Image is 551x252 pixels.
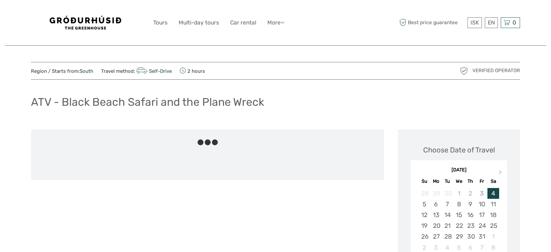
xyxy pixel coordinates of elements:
div: Not available Tuesday, September 30th, 2025 [442,188,453,199]
a: Tours [153,18,168,27]
div: Choose Friday, October 17th, 2025 [476,210,487,220]
div: Choose Saturday, October 11th, 2025 [487,199,499,210]
div: Not available Friday, October 3rd, 2025 [476,188,487,199]
div: We [453,177,465,186]
div: Choose Tuesday, October 21st, 2025 [442,220,453,231]
div: Mo [430,177,442,186]
a: Multi-day tours [179,18,219,27]
span: ISK [470,19,479,26]
div: Choose Sunday, October 5th, 2025 [419,199,430,210]
div: [DATE] [411,167,507,174]
span: Verified Operator [472,67,520,74]
span: Best price guarantee [398,17,466,28]
div: Sa [487,177,499,186]
div: Tu [442,177,453,186]
span: 0 [512,19,517,26]
div: EN [485,17,498,28]
div: Choose Tuesday, October 14th, 2025 [442,210,453,220]
div: Choose Date of Travel [423,145,495,155]
div: Choose Monday, October 13th, 2025 [430,210,442,220]
div: Choose Tuesday, October 7th, 2025 [442,199,453,210]
div: Choose Wednesday, October 22nd, 2025 [453,220,465,231]
a: Self-Drive [135,68,172,74]
span: Region / Starts from: [31,68,93,75]
img: 1275-16f52c25-d964-4d01-9300-186f06059f48_logo_big.jpg [50,16,121,30]
div: Not available Thursday, October 2nd, 2025 [465,188,476,199]
div: Choose Thursday, October 16th, 2025 [465,210,476,220]
div: Choose Wednesday, October 8th, 2025 [453,199,465,210]
div: Choose Saturday, October 25th, 2025 [487,220,499,231]
div: Choose Tuesday, October 28th, 2025 [442,231,453,242]
div: Choose Wednesday, October 15th, 2025 [453,210,465,220]
div: Choose Friday, October 31st, 2025 [476,231,487,242]
button: Next Month [496,168,506,179]
div: Choose Sunday, October 12th, 2025 [419,210,430,220]
div: Choose Monday, October 27th, 2025 [430,231,442,242]
div: Su [419,177,430,186]
div: Not available Monday, September 29th, 2025 [430,188,442,199]
h1: ATV - Black Beach Safari and the Plane Wreck [31,95,264,109]
div: Choose Thursday, October 23rd, 2025 [465,220,476,231]
div: Choose Monday, October 6th, 2025 [430,199,442,210]
a: Car rental [230,18,256,27]
div: Choose Saturday, November 1st, 2025 [487,231,499,242]
a: More [267,18,284,27]
div: Choose Friday, October 10th, 2025 [476,199,487,210]
span: Travel method: [101,66,172,75]
div: Choose Sunday, October 26th, 2025 [419,231,430,242]
div: Choose Thursday, October 9th, 2025 [465,199,476,210]
div: Choose Saturday, October 4th, 2025 [487,188,499,199]
img: verified_operator_grey_128.png [459,66,469,76]
div: Choose Thursday, October 30th, 2025 [465,231,476,242]
div: Choose Wednesday, October 29th, 2025 [453,231,465,242]
div: Fr [476,177,487,186]
div: Not available Wednesday, October 1st, 2025 [453,188,465,199]
div: Choose Saturday, October 18th, 2025 [487,210,499,220]
div: Not available Sunday, September 28th, 2025 [419,188,430,199]
span: 2 hours [180,66,205,75]
div: Choose Sunday, October 19th, 2025 [419,220,430,231]
div: Choose Monday, October 20th, 2025 [430,220,442,231]
div: Th [465,177,476,186]
a: South [80,68,93,74]
div: Choose Friday, October 24th, 2025 [476,220,487,231]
